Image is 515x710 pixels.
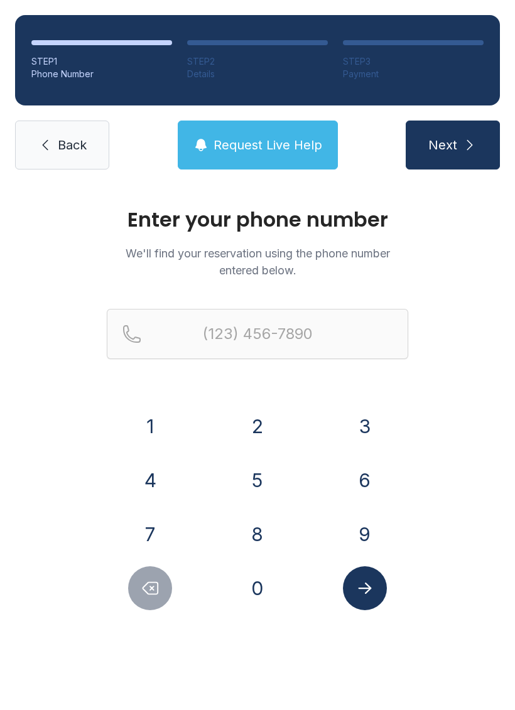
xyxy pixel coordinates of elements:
[128,404,172,448] button: 1
[128,566,172,610] button: Delete number
[107,245,408,279] p: We'll find your reservation using the phone number entered below.
[236,458,279,502] button: 5
[128,512,172,556] button: 7
[187,55,328,68] div: STEP 2
[107,210,408,230] h1: Enter your phone number
[236,566,279,610] button: 0
[107,309,408,359] input: Reservation phone number
[31,68,172,80] div: Phone Number
[343,55,484,68] div: STEP 3
[236,512,279,556] button: 8
[214,136,322,154] span: Request Live Help
[128,458,172,502] button: 4
[58,136,87,154] span: Back
[343,68,484,80] div: Payment
[343,458,387,502] button: 6
[187,68,328,80] div: Details
[343,566,387,610] button: Submit lookup form
[343,512,387,556] button: 9
[236,404,279,448] button: 2
[428,136,457,154] span: Next
[31,55,172,68] div: STEP 1
[343,404,387,448] button: 3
